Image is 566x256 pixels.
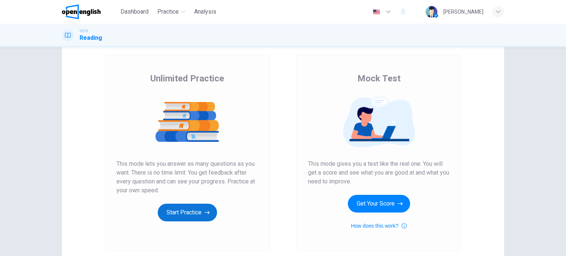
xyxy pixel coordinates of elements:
[62,4,101,19] img: OpenEnglish logo
[80,34,102,42] h1: Reading
[120,7,149,16] span: Dashboard
[157,7,179,16] span: Practice
[426,6,437,18] img: Profile picture
[372,9,381,15] img: en
[154,5,188,18] button: Practice
[348,195,410,213] button: Get Your Score
[308,159,450,186] span: This mode gives you a test like the real one. You will get a score and see what you are good at a...
[118,5,151,18] button: Dashboard
[116,159,258,195] span: This mode lets you answer as many questions as you want. There is no time limit. You get feedback...
[357,73,401,84] span: Mock Test
[351,221,406,230] button: How does this work?
[150,73,224,84] span: Unlimited Practice
[80,28,88,34] span: IELTS
[158,204,217,221] button: Start Practice
[194,7,216,16] span: Analysis
[191,5,219,18] button: Analysis
[62,4,118,19] a: OpenEnglish logo
[443,7,483,16] div: [PERSON_NAME]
